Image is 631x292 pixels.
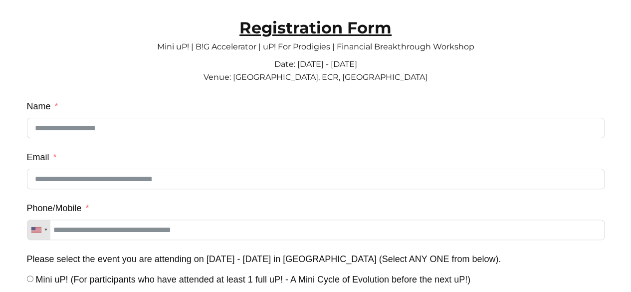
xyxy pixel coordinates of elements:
[27,97,58,115] label: Name
[27,250,501,268] label: Please select the event you are attending on 18th - 21st Sep 2025 in Chennai (Select ANY ONE from...
[27,220,50,240] div: Telephone country code
[27,34,605,49] p: Mini uP! | B!G Accelerator | uP! For Prodigies | Financial Breakthrough Workshop
[27,199,89,217] label: Phone/Mobile
[27,169,605,189] input: Email
[27,220,605,240] input: Phone/Mobile
[27,148,57,166] label: Email
[27,276,33,282] input: Mini uP! (For participants who have attended at least 1 full uP! - A Mini Cycle of Evolution befo...
[204,59,427,82] span: Date: [DATE] - [DATE] Venue: [GEOGRAPHIC_DATA], ECR, [GEOGRAPHIC_DATA]
[239,18,392,37] strong: Registration Form
[36,275,470,285] span: Mini uP! (For participants who have attended at least 1 full uP! - A Mini Cycle of Evolution befo...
